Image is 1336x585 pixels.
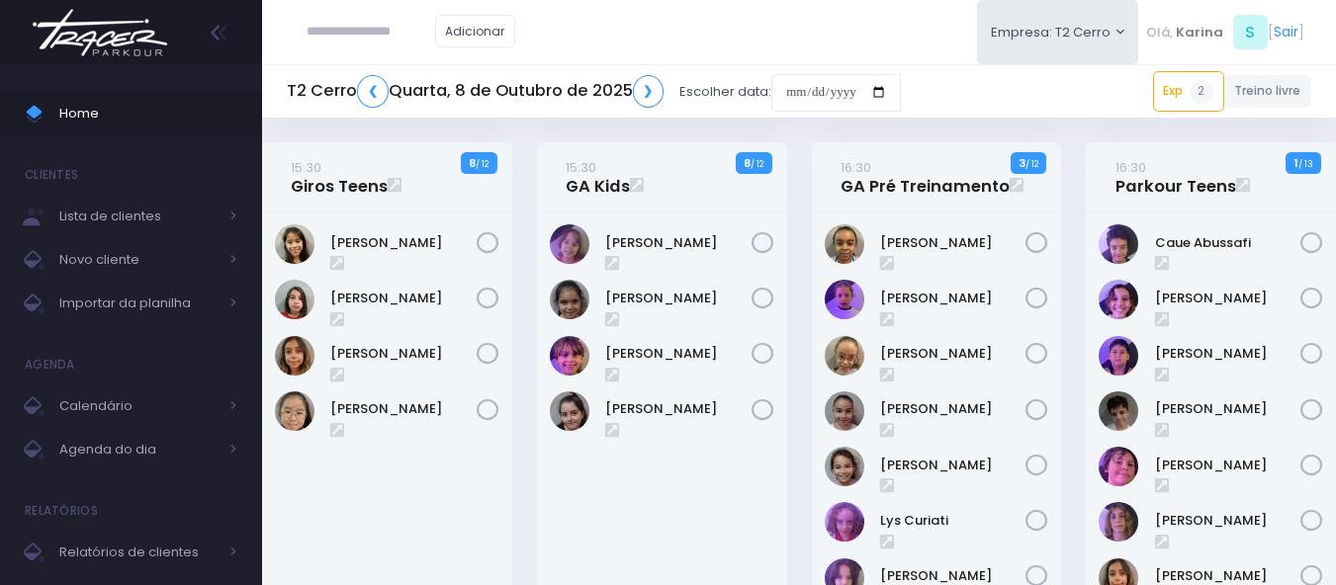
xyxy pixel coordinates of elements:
[825,447,864,486] img: Keity Lisa kawabe
[566,158,596,177] small: 15:30
[825,224,864,264] img: Caroline Pacheco Duarte
[59,247,218,273] span: Novo cliente
[550,391,589,431] img: Valentina Relvas Souza
[1298,158,1313,170] small: / 13
[841,157,1010,197] a: 16:30GA Pré Treinamento
[1155,456,1301,475] a: [PERSON_NAME]
[880,233,1026,253] a: [PERSON_NAME]
[1155,344,1301,364] a: [PERSON_NAME]
[566,157,630,197] a: 15:30GA Kids
[1115,157,1236,197] a: 16:30Parkour Teens
[605,344,752,364] a: [PERSON_NAME]
[841,158,871,177] small: 16:30
[59,204,218,229] span: Lista de clientes
[1025,158,1038,170] small: / 12
[605,233,752,253] a: [PERSON_NAME]
[25,345,75,384] h4: Agenda
[550,280,589,319] img: Laura da Silva Borges
[1155,289,1301,308] a: [PERSON_NAME]
[880,344,1026,364] a: [PERSON_NAME]
[1099,447,1138,486] img: Gabriel Leão
[287,75,664,108] h5: T2 Cerro Quarta, 8 de Outubro de 2025
[275,224,314,264] img: Catharina Morais Ablas
[357,75,389,108] a: ❮
[291,158,321,177] small: 15:30
[435,15,516,47] a: Adicionar
[605,399,752,419] a: [PERSON_NAME]
[287,69,901,115] div: Escolher data:
[880,289,1026,308] a: [PERSON_NAME]
[1099,391,1138,431] img: Gabriel Amaral Alves
[330,233,477,253] a: [PERSON_NAME]
[1155,399,1301,419] a: [PERSON_NAME]
[59,437,218,462] span: Agenda do dia
[1019,155,1025,171] strong: 3
[633,75,665,108] a: ❯
[59,101,237,126] span: Home
[880,511,1026,531] a: Lys Curiati
[880,399,1026,419] a: [PERSON_NAME]
[1155,511,1301,531] a: [PERSON_NAME]
[825,280,864,319] img: Isabella Rodrigues Tavares
[1099,336,1138,376] img: Felipe Jorge Bittar Sousa
[1099,280,1138,319] img: Estela Nunes catto
[1155,233,1301,253] a: Caue Abussafi
[1146,23,1173,42] span: Olá,
[330,399,477,419] a: [PERSON_NAME]
[1153,71,1224,111] a: Exp2
[1138,10,1311,54] div: [ ]
[751,158,763,170] small: / 12
[275,280,314,319] img: Luana Beggs
[1224,75,1312,108] a: Treino livre
[1176,23,1223,42] span: Karina
[825,502,864,542] img: Lys Curiati
[1099,502,1138,542] img: João Bernardes
[880,456,1026,475] a: [PERSON_NAME]
[330,344,477,364] a: [PERSON_NAME]
[1233,15,1268,49] span: S
[291,157,388,197] a: 15:30Giros Teens
[825,391,864,431] img: Kayla Sara kawabe
[550,224,589,264] img: Amora vizer cerqueira
[25,155,78,195] h4: Clientes
[1190,80,1213,104] span: 2
[605,289,752,308] a: [PERSON_NAME]
[1274,22,1298,42] a: Sair
[1294,155,1298,171] strong: 1
[1099,224,1138,264] img: Caue Abussafi
[825,336,864,376] img: Julia Pacheco Duarte
[59,291,218,316] span: Importar da planilha
[744,155,751,171] strong: 8
[275,336,314,376] img: Marina Winck Arantes
[25,491,98,531] h4: Relatórios
[476,158,489,170] small: / 12
[330,289,477,308] a: [PERSON_NAME]
[469,155,476,171] strong: 8
[59,393,218,419] span: Calendário
[275,391,314,431] img: Natália Mie Sunami
[59,540,218,565] span: Relatórios de clientes
[550,336,589,376] img: Martina Bertoluci
[1115,158,1146,177] small: 16:30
